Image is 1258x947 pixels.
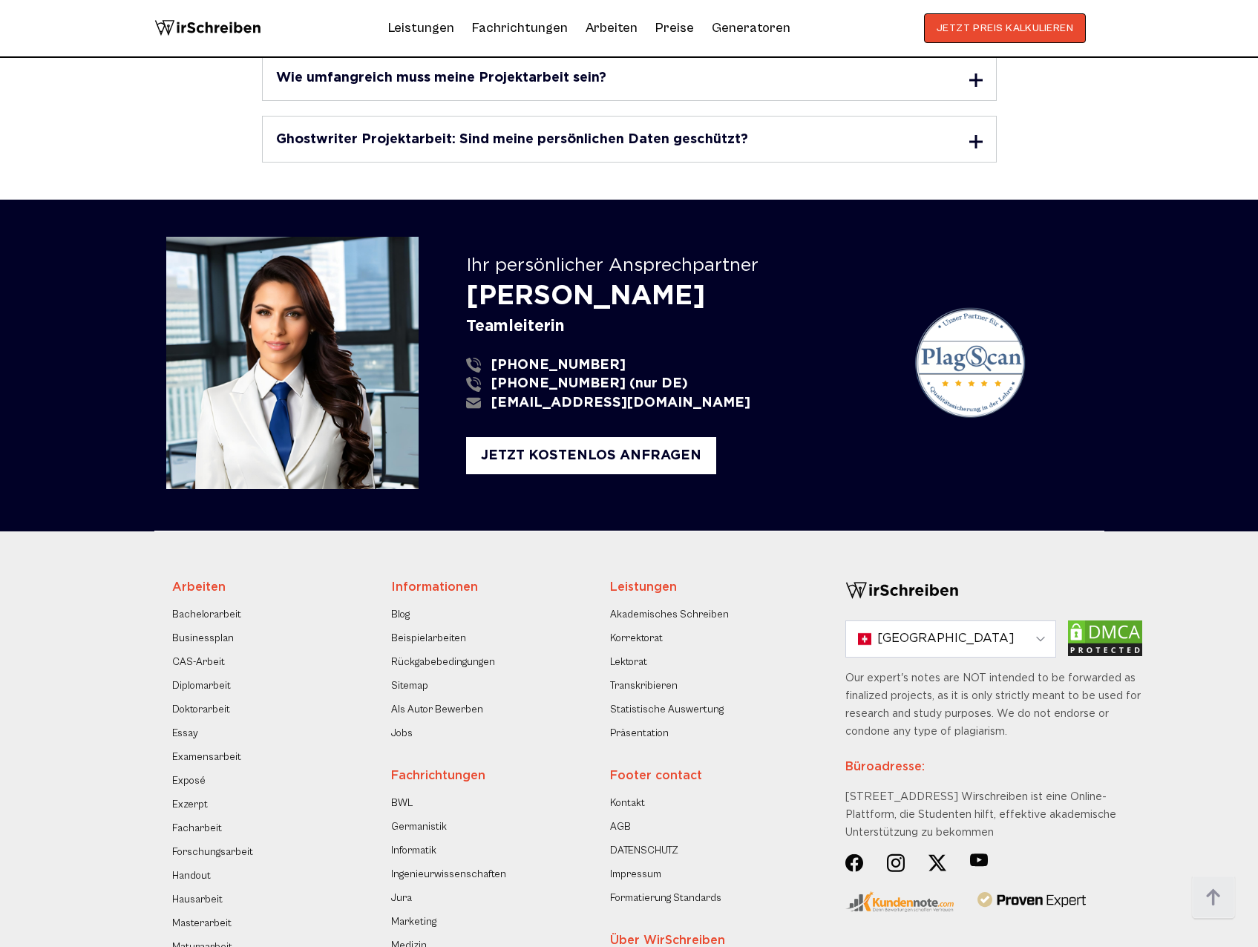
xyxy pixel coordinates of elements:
img: Lozenge (4) [970,853,988,867]
a: Exposé [172,772,206,790]
a: Hausarbeit [172,891,223,908]
div: Ihr persönlicher Ansprechpartner [466,256,900,277]
a: Informatik [391,842,436,859]
a: Facharbeit [172,819,222,837]
a: Korrektorat [610,629,663,647]
a: Doktorarbeit [172,701,230,718]
a: Präsentation [610,724,669,742]
img: logo wirschreiben [154,13,261,43]
span: [GEOGRAPHIC_DATA] [877,630,1015,648]
a: Ingenieurwissenschaften [391,865,506,883]
img: button top [1191,876,1236,920]
a: Als Autor Bewerben [391,701,483,718]
a: Bachelorarbeit [172,606,241,623]
img: plagScan [914,307,1026,419]
a: Beispielarbeiten [391,629,466,647]
a: Handout [172,867,211,885]
img: phone [466,377,481,392]
a: Marketing [391,913,436,931]
a: Kontakt [610,794,645,812]
a: CAS-Arbeit [172,653,225,671]
a: Rückgabebedingungen [391,653,495,671]
a: Sitemap [391,677,428,695]
img: Social Networks (15) [928,853,946,872]
div: Arbeiten [172,579,378,597]
div: JETZT KOSTENLOS ANFRAGEN [466,437,716,475]
a: Examensarbeit [172,748,241,766]
h3: Wie umfangreich muss meine Projektarbeit sein? [276,71,606,85]
div: Büroadresse: [845,741,1142,788]
div: Footer contact [610,767,816,785]
a: Essay [172,724,198,742]
a: Arbeiten [586,16,638,40]
a: Generatoren [712,16,790,40]
span: [EMAIL_ADDRESS][DOMAIN_NAME] [491,396,750,411]
a: Jobs [391,724,413,742]
a: Formatierung Standards [610,889,721,907]
a: Fachrichtungen [472,16,568,40]
a: Germanistik [391,818,447,836]
a: BWL [391,794,413,812]
a: Blog [391,606,410,623]
a: Transkribieren [610,677,678,695]
div: Teamleiterin [466,318,900,335]
a: Preise [655,20,694,36]
a: [PHONE_NUMBER] (nur DE) [466,376,885,392]
img: kundennote-logo-min [845,891,954,912]
img: dmca [1068,620,1142,656]
a: Leistungen [388,16,454,40]
img: Mathilda Sussman [166,237,419,489]
div: Leistungen [610,579,816,597]
a: Jura [391,889,412,907]
a: Akademisches Schreiben [610,606,729,623]
img: logo-footer [845,579,959,603]
img: email [466,396,481,410]
a: Impressum [610,865,661,883]
img: Group (20) [887,853,905,872]
a: Forschungsarbeit [172,843,253,861]
img: Social Networks (14) [845,853,863,872]
img: phone [466,358,481,373]
div: Our expert's notes are NOT intended to be forwarded as finalized projects, as it is only strictly... [845,669,1142,853]
div: Informationen [391,579,597,597]
div: Fachrichtungen [391,767,597,785]
a: Masterarbeit [172,914,232,932]
a: Diplomarbeit [172,677,231,695]
a: DATENSCHUTZ [610,842,678,859]
h3: Ghostwriter Projektarbeit: Sind meine persönlichen Daten geschützt? [276,133,748,146]
a: [PHONE_NUMBER] [466,358,885,373]
a: Lektorat [610,653,647,671]
img: provenexpert-logo-vector 1 (1) [977,891,1086,910]
a: Statistische Auswertung [610,701,724,718]
a: AGB [610,818,631,836]
a: [EMAIL_ADDRESS][DOMAIN_NAME] [466,396,885,411]
a: Exzerpt [172,796,208,813]
div: [PERSON_NAME] [466,282,900,312]
button: JETZT PREIS KALKULIEREN [924,13,1087,43]
span: [PHONE_NUMBER] (nur DE) [491,376,688,392]
span: [PHONE_NUMBER] [491,358,626,373]
a: Businessplan [172,629,234,647]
